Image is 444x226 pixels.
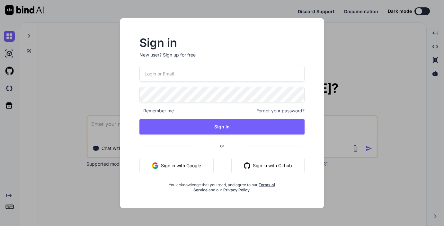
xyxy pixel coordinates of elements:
img: github [244,162,250,169]
div: Sign up for free [163,52,196,58]
input: Login or Email [139,66,305,82]
span: Remember me [139,108,174,114]
p: New user? [139,52,305,66]
img: google [152,162,158,169]
a: Privacy Policy. [223,187,251,192]
div: You acknowledge that you read, and agree to our and our [167,178,277,193]
span: or [194,138,250,153]
button: Sign in with Github [231,158,305,173]
button: Sign In [139,119,305,135]
a: Terms of Service [193,182,276,192]
button: Sign in with Google [139,158,214,173]
span: Forgot your password? [256,108,305,114]
h2: Sign in [139,38,305,48]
